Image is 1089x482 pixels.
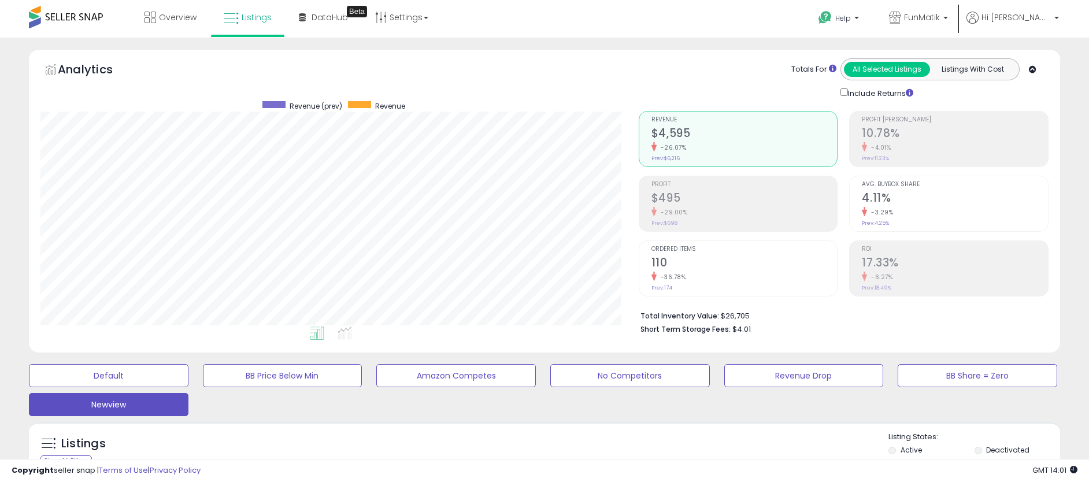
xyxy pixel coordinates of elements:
[791,64,836,75] div: Totals For
[99,465,148,476] a: Terms of Use
[651,117,838,123] span: Revenue
[898,364,1057,387] button: BB Share = Zero
[862,256,1048,272] h2: 17.33%
[929,62,1016,77] button: Listings With Cost
[12,465,54,476] strong: Copyright
[651,191,838,207] h2: $495
[640,324,731,334] b: Short Term Storage Fees:
[867,208,893,217] small: -3.29%
[12,465,201,476] div: seller snap | |
[867,143,891,152] small: -4.01%
[1032,465,1077,476] span: 2025-09-15 14:01 GMT
[862,127,1048,142] h2: 10.78%
[657,143,687,152] small: -26.07%
[724,364,884,387] button: Revenue Drop
[29,393,188,416] button: Newview
[657,208,688,217] small: -29.00%
[862,117,1048,123] span: Profit [PERSON_NAME]
[640,311,719,321] b: Total Inventory Value:
[966,12,1059,38] a: Hi [PERSON_NAME]
[203,364,362,387] button: BB Price Below Min
[61,436,106,452] h5: Listings
[862,181,1048,188] span: Avg. Buybox Share
[312,12,348,23] span: DataHub
[376,364,536,387] button: Amazon Competes
[651,256,838,272] h2: 110
[150,465,201,476] a: Privacy Policy
[986,445,1029,455] label: Deactivated
[58,61,135,80] h5: Analytics
[550,364,710,387] button: No Competitors
[651,246,838,253] span: Ordered Items
[835,13,851,23] span: Help
[657,273,686,281] small: -36.78%
[290,101,342,111] span: Revenue (prev)
[867,273,892,281] small: -6.27%
[862,155,889,162] small: Prev: 11.23%
[640,308,1040,322] li: $26,705
[862,191,1048,207] h2: 4.11%
[844,62,930,77] button: All Selected Listings
[159,12,197,23] span: Overview
[651,284,672,291] small: Prev: 174
[375,101,405,111] span: Revenue
[901,445,922,455] label: Active
[651,127,838,142] h2: $4,595
[651,155,680,162] small: Prev: $6,216
[888,432,1060,443] p: Listing States:
[832,86,927,99] div: Include Returns
[862,246,1048,253] span: ROI
[29,364,188,387] button: Default
[347,6,367,17] div: Tooltip anchor
[862,284,891,291] small: Prev: 18.49%
[981,12,1051,23] span: Hi [PERSON_NAME]
[732,324,751,335] span: $4.01
[862,220,889,227] small: Prev: 4.25%
[242,12,272,23] span: Listings
[809,2,871,38] a: Help
[651,181,838,188] span: Profit
[904,12,940,23] span: FunMatik
[818,10,832,25] i: Get Help
[651,220,677,227] small: Prev: $698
